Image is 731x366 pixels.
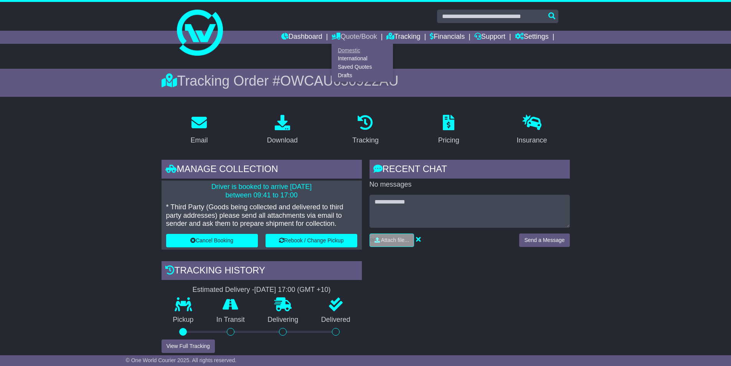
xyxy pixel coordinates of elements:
[332,46,393,55] a: Domestic
[515,31,549,44] a: Settings
[332,44,393,82] div: Quote/Book
[332,71,393,79] a: Drafts
[166,203,357,228] p: * Third Party (Goods being collected and delivered to third party addresses) please send all atta...
[162,261,362,282] div: Tracking history
[262,112,303,148] a: Download
[519,234,569,247] button: Send a Message
[162,160,362,181] div: Manage collection
[347,112,383,148] a: Tracking
[332,31,377,44] a: Quote/Book
[185,112,213,148] a: Email
[166,183,357,199] p: Driver is booked to arrive [DATE] between 09:41 to 17:00
[256,316,310,324] p: Delivering
[266,234,357,247] button: Rebook / Change Pickup
[430,31,465,44] a: Financials
[281,31,322,44] a: Dashboard
[162,73,570,89] div: Tracking Order #
[474,31,505,44] a: Support
[166,234,258,247] button: Cancel Booking
[517,135,547,146] div: Insurance
[352,135,378,146] div: Tracking
[254,286,331,294] div: [DATE] 17:00 (GMT +10)
[386,31,420,44] a: Tracking
[332,55,393,63] a: International
[190,135,208,146] div: Email
[205,316,256,324] p: In Transit
[433,112,464,148] a: Pricing
[267,135,298,146] div: Download
[126,357,237,363] span: © One World Courier 2025. All rights reserved.
[438,135,459,146] div: Pricing
[370,181,570,189] p: No messages
[370,160,570,181] div: RECENT CHAT
[162,340,215,353] button: View Full Tracking
[280,73,398,89] span: OWCAU650922AU
[512,112,552,148] a: Insurance
[310,316,362,324] p: Delivered
[162,286,362,294] div: Estimated Delivery -
[332,63,393,71] a: Saved Quotes
[162,316,205,324] p: Pickup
